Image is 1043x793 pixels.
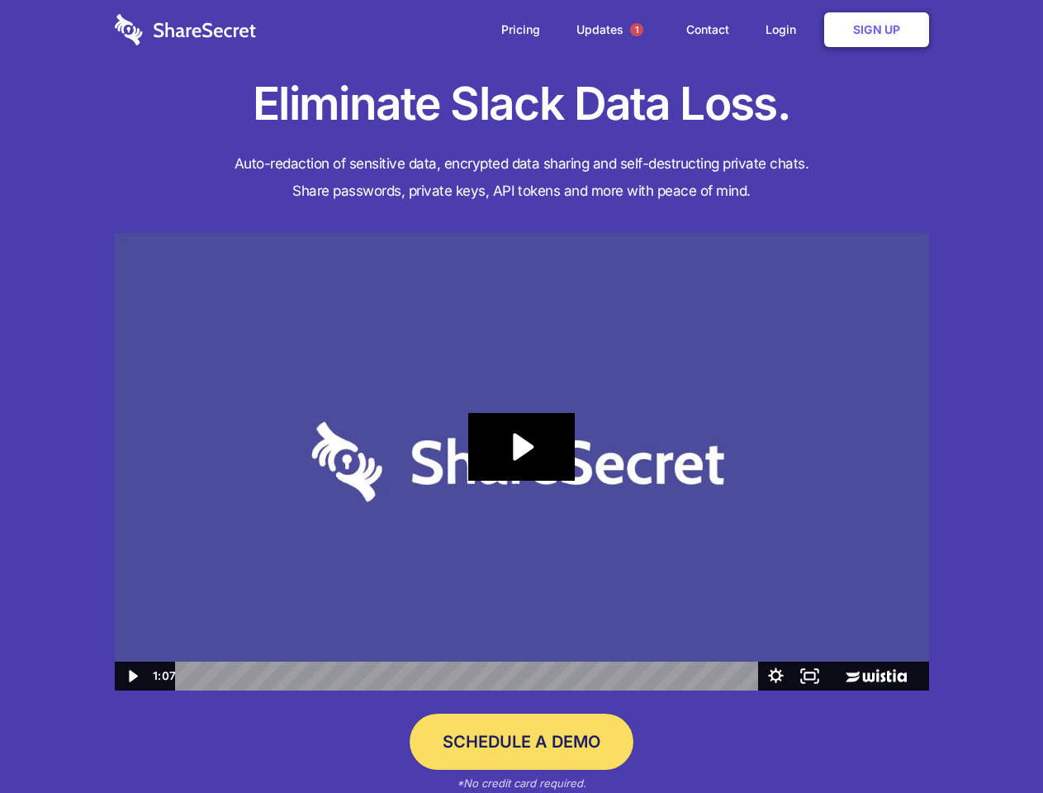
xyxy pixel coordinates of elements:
img: Sharesecret [115,233,929,691]
h1: Eliminate Slack Data Loss. [115,74,929,134]
img: logo-wordmark-white-trans-d4663122ce5f474addd5e946df7df03e33cb6a1c49d2221995e7729f52c070b2.svg [115,14,256,45]
h4: Auto-redaction of sensitive data, encrypted data sharing and self-destructing private chats. Shar... [115,150,929,205]
a: Contact [670,4,746,55]
button: Play Video [115,662,149,691]
a: Login [749,4,821,55]
a: Pricing [485,4,557,55]
iframe: Drift Widget Chat Controller [960,710,1023,773]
